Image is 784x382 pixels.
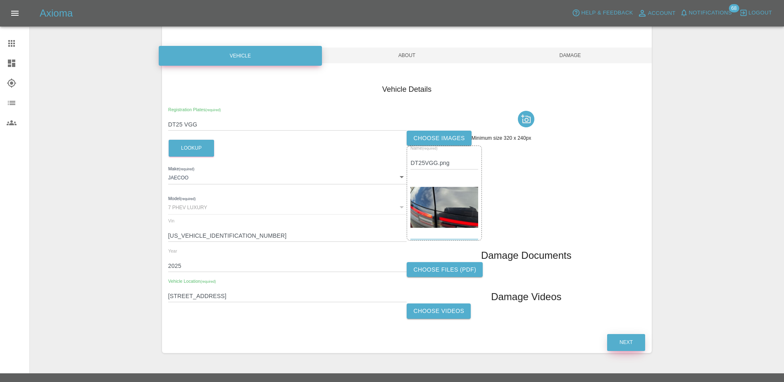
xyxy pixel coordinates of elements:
button: Open drawer [5,3,25,23]
span: About [325,48,489,63]
button: Lookup [169,140,214,157]
label: Make [168,166,194,172]
small: (required) [179,167,194,171]
span: Vin [168,218,174,223]
label: Model [168,196,195,202]
button: Logout [737,7,774,19]
small: (required) [200,279,216,283]
span: Notifications [689,8,732,18]
h1: Damage Documents [481,249,572,262]
small: (required) [180,197,195,201]
small: (required) [422,147,438,150]
span: 68 [729,4,739,12]
div: 7 PHEV LUXURY [168,199,407,214]
label: Choose files (pdf) [407,262,483,277]
span: Vehicle Location [168,279,216,284]
a: Account [635,7,678,20]
h5: Axioma [40,7,73,20]
div: Vehicle [159,46,322,66]
button: Notifications [678,7,734,19]
small: (required) [205,108,221,112]
div: JAECOO [168,170,407,184]
button: Help & Feedback [570,7,635,19]
span: Logout [748,8,772,18]
span: Name [410,146,438,151]
span: Account [648,9,676,18]
span: Help & Feedback [581,8,633,18]
h4: Vehicle Details [168,84,646,95]
button: Next [607,334,645,351]
span: Registration Plates [168,107,221,112]
span: Damage [489,48,652,63]
label: Choose images [407,131,471,146]
span: Minimum size 320 x 240px [472,135,531,141]
span: Year [168,248,177,253]
h1: Damage Videos [491,290,561,303]
label: Choose Videos [407,303,471,319]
